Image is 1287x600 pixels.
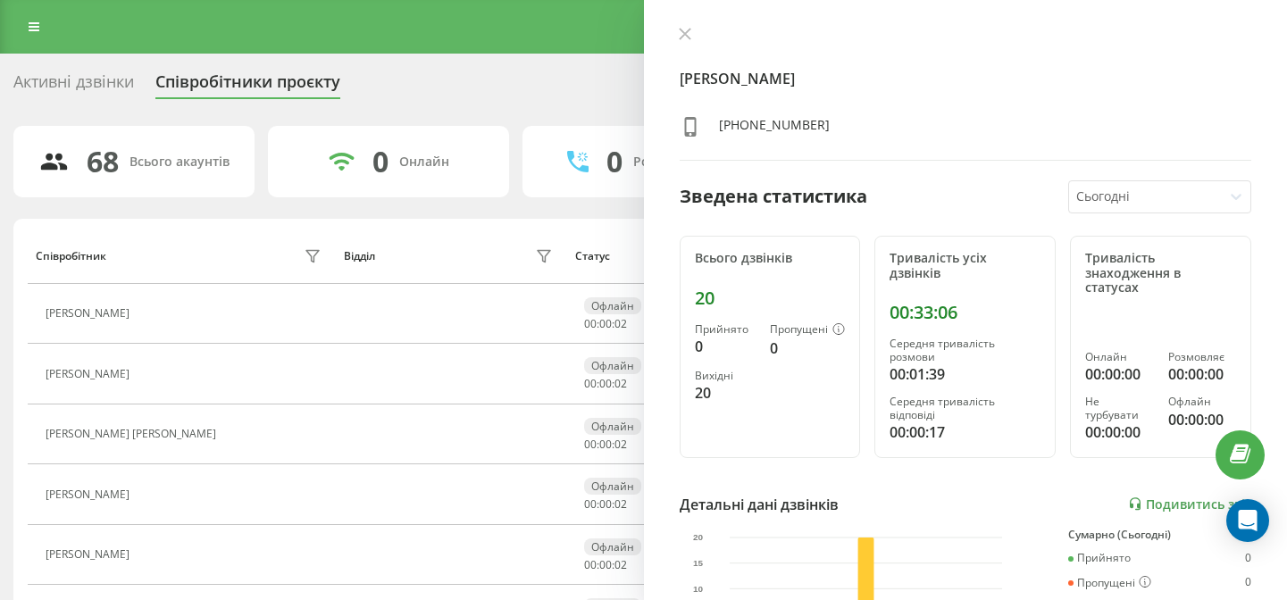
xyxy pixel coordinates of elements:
div: 20 [695,287,846,309]
div: 0 [372,145,389,179]
div: 0 [606,145,623,179]
div: 00:00:00 [1085,421,1153,443]
div: 00:00:17 [890,421,1040,443]
div: Вихідні [695,370,756,382]
div: Пропущені [770,323,845,337]
span: 00 [584,316,597,331]
text: 10 [693,584,704,594]
span: 00 [584,557,597,572]
div: 00:01:39 [890,363,1040,385]
div: Не турбувати [1085,396,1153,421]
div: Відділ [344,250,375,262]
span: 00 [584,496,597,512]
div: Середня тривалість розмови [890,337,1040,363]
span: 00 [599,557,612,572]
div: Детальні дані дзвінків [680,494,839,515]
div: 00:00:00 [1168,363,1236,385]
div: Офлайн [584,418,641,435]
div: Середня тривалість відповіді [890,396,1040,421]
span: 00 [599,316,612,331]
div: Open Intercom Messenger [1226,499,1269,542]
text: 20 [693,532,704,542]
span: 02 [614,316,627,331]
span: 00 [599,376,612,391]
div: : : [584,498,627,511]
div: 0 [1245,576,1251,590]
div: 0 [695,336,756,357]
div: Сумарно (Сьогодні) [1068,529,1251,541]
div: : : [584,318,627,330]
div: Тривалість знаходження в статусах [1085,251,1236,296]
span: 02 [614,557,627,572]
div: [PERSON_NAME] [46,488,134,501]
a: Подивитись звіт [1128,496,1251,512]
span: 00 [599,496,612,512]
div: 00:33:06 [890,302,1040,323]
span: 02 [614,376,627,391]
div: [PERSON_NAME] [46,548,134,561]
div: Офлайн [1168,396,1236,408]
div: Зведена статистика [680,183,867,210]
div: Всього акаунтів [130,154,230,170]
div: [PERSON_NAME] [PERSON_NAME] [46,428,221,440]
text: 15 [693,558,704,568]
div: 20 [695,382,756,404]
div: Всього дзвінків [695,251,846,266]
div: Офлайн [584,297,641,314]
div: 0 [770,337,845,359]
div: Статус [575,250,610,262]
div: Тривалість усіх дзвінків [890,251,1040,281]
span: 00 [584,376,597,391]
div: Співробітник [36,250,106,262]
div: [PHONE_NUMBER] [719,116,830,142]
div: 00:00:00 [1168,409,1236,430]
div: Офлайн [584,538,641,555]
div: Офлайн [584,357,641,374]
div: [PERSON_NAME] [46,307,134,320]
div: : : [584,438,627,451]
h4: [PERSON_NAME] [680,68,1252,89]
div: Співробітники проєкту [155,72,340,100]
div: Пропущені [1068,576,1151,590]
div: : : [584,559,627,571]
div: 68 [87,145,119,179]
div: Онлайн [399,154,449,170]
div: Прийнято [695,323,756,336]
div: Активні дзвінки [13,72,134,100]
div: 00:00:00 [1085,363,1153,385]
span: 02 [614,496,627,512]
div: Онлайн [1085,351,1153,363]
div: Розмовляє [1168,351,1236,363]
span: 00 [599,437,612,452]
div: : : [584,378,627,390]
div: Прийнято [1068,552,1131,564]
span: 02 [614,437,627,452]
div: [PERSON_NAME] [46,368,134,380]
div: 0 [1245,552,1251,564]
span: 00 [584,437,597,452]
div: Розмовляють [633,154,720,170]
div: Офлайн [584,478,641,495]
